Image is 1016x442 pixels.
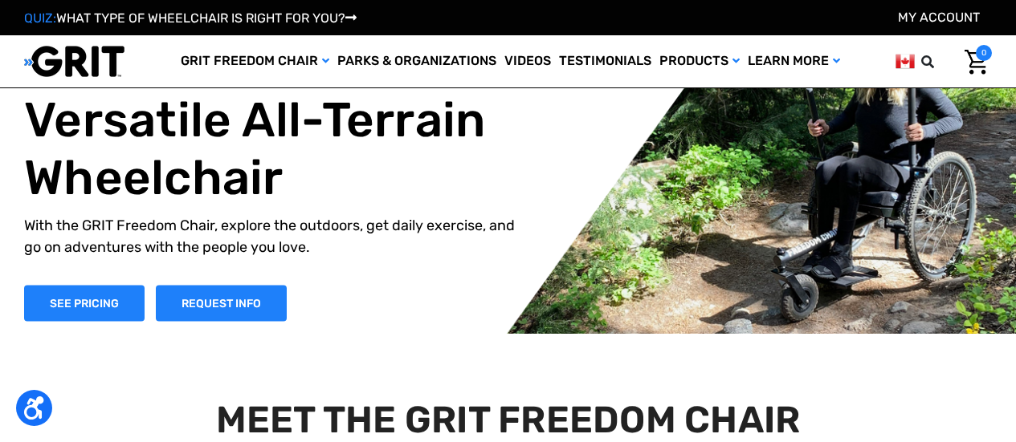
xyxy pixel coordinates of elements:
[965,50,988,75] img: Cart
[797,339,1009,414] iframe: Tidio Chat
[24,10,56,26] span: QUIZ:
[555,35,655,87] a: Testimonials
[744,35,844,87] a: Learn More
[24,214,520,257] p: With the GRIT Freedom Chair, explore the outdoors, get daily exercise, and go on adventures with ...
[26,398,991,442] h2: MEET THE GRIT FREEDOM CHAIR
[333,35,500,87] a: Parks & Organizations
[953,45,992,79] a: Cart with 0 items
[928,45,953,79] input: Search
[898,10,980,25] a: Account
[24,10,357,26] a: QUIZ:WHAT TYPE OF WHEELCHAIR IS RIGHT FOR YOU?
[24,285,145,321] a: Shop Now
[24,33,520,206] h1: The World's Most Versatile All-Terrain Wheelchair
[500,35,555,87] a: Videos
[896,51,915,71] img: ca.png
[655,35,744,87] a: Products
[976,45,992,61] span: 0
[156,285,287,321] a: Slide number 1, Request Information
[177,35,333,87] a: GRIT Freedom Chair
[24,45,124,78] img: GRIT All-Terrain Wheelchair and Mobility Equipment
